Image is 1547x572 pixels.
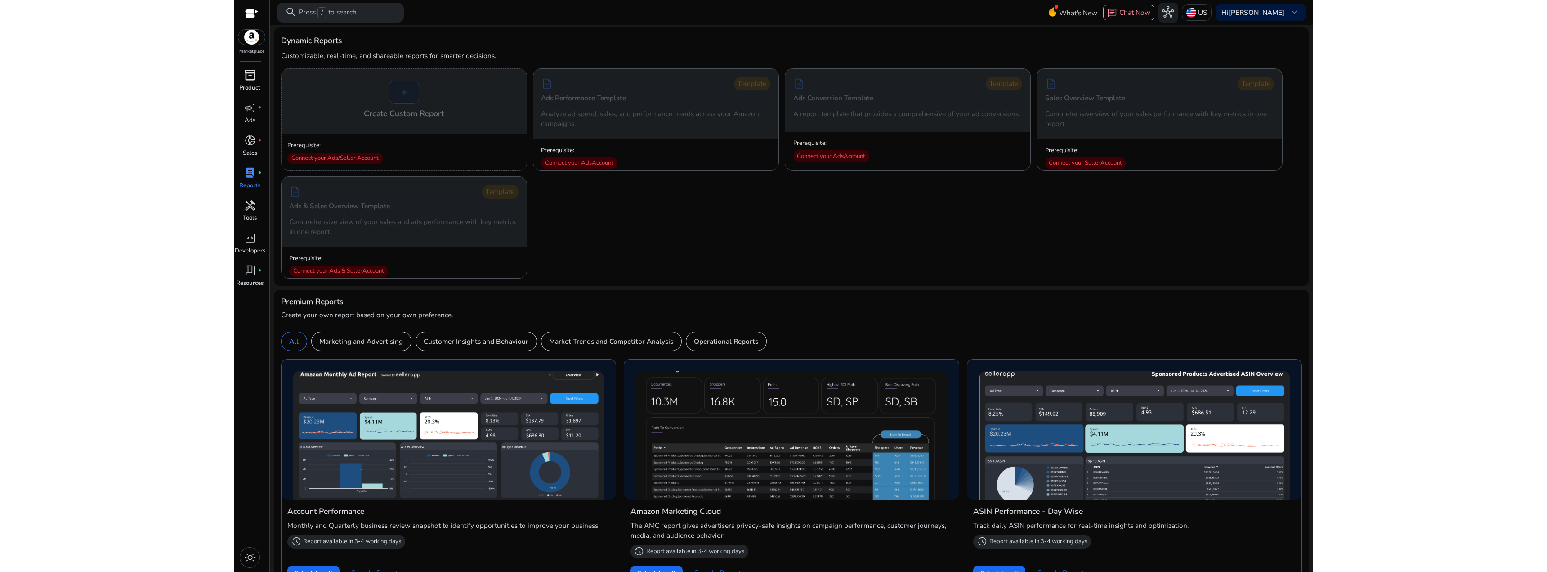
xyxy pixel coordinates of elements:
p: Comprehensive view of your sales and ads performance with key metrics in one report. [289,217,519,237]
p: Prerequisite: [1045,147,1127,155]
div: + [389,81,419,103]
a: lab_profilefiber_manual_recordReports [234,165,266,198]
p: Ads [245,116,255,125]
p: Tools [243,214,257,223]
span: history_2 [977,536,987,546]
p: Prerequisite: [289,255,388,263]
span: handyman [244,200,256,212]
button: hub [1158,3,1178,23]
span: campaign [244,102,256,114]
p: Prerequisite: [287,142,521,150]
span: keyboard_arrow_down [1288,6,1300,18]
div: Template [482,185,519,199]
h5: Ads & Sales Overview Template [289,202,390,210]
p: Analyze ad spend, sales, and performance trends across your Amazon campaigns. [541,109,770,129]
p: Press to search [299,7,357,18]
span: book_4 [244,265,256,276]
p: Report available in 3-4 working days [646,548,744,556]
h5: Ads Conversion Template [793,94,873,102]
span: inventory_2 [244,69,256,81]
p: Market Trends and Competitor Analysis [549,336,673,347]
span: fiber_manual_record [258,171,262,175]
span: What's New [1059,5,1097,21]
span: description [289,186,301,198]
p: Customizable, real-time, and shareable reports for smarter decisions. [281,51,496,61]
p: Prerequisite: [793,140,870,148]
p: The AMC report gives advertisers privacy-safe insights on campaign performance, customer journeys... [630,521,953,540]
span: donut_small [244,135,256,146]
p: Product [239,84,260,93]
p: Report available in 3-4 working days [303,538,401,546]
span: Chat Now [1119,8,1150,17]
a: handymanTools [234,198,266,230]
div: Connect your Ads Account [793,150,870,162]
p: Marketplace [239,48,264,55]
p: Create your own report based on your own preference. [281,310,1302,320]
h3: Dynamic Reports [281,35,342,46]
div: Connect your Ads & Seller Account [289,266,388,277]
span: fiber_manual_record [258,106,262,110]
h4: Amazon Marketing Cloud [630,505,953,517]
p: US [1198,5,1207,20]
div: Connect your Ads/Seller Account [287,153,383,164]
span: description [1045,78,1057,90]
div: Template [986,77,1023,91]
span: light_mode [244,552,256,563]
p: Prerequisite: [541,147,617,155]
span: code_blocks [244,232,256,244]
span: description [541,78,553,90]
p: Sales [243,149,257,158]
button: chatChat Now [1103,5,1154,20]
span: search [285,6,297,18]
p: A report template that provides a comprehensive of your ad conversions. [793,109,1020,119]
h4: Account Performance [287,505,610,517]
p: Track daily ASIN performance for real-time insights and optimization. [973,521,1296,531]
div: Template [734,77,771,91]
h5: Sales Overview Template [1045,94,1125,102]
h4: Premium Reports [281,297,344,306]
span: history_2 [291,536,301,546]
a: campaignfiber_manual_recordAds [234,100,266,132]
p: Report available in 3-4 working days [989,538,1087,546]
b: [PERSON_NAME] [1229,8,1284,17]
span: description [793,78,805,90]
div: Connect your Seller Account [1045,157,1127,169]
p: Customer Insights and Behaviour [424,336,528,347]
p: Marketing and Advertising [319,336,403,347]
p: Reports [239,181,260,190]
span: / [317,7,326,18]
img: us.svg [1186,8,1196,18]
h4: ASIN Performance - Day Wise [973,505,1296,517]
p: Resources [236,279,264,288]
span: fiber_manual_record [258,269,262,273]
a: book_4fiber_manual_recordResources [234,263,266,295]
img: amazon.svg [238,30,265,45]
p: Developers [235,247,265,256]
div: Connect your Ads Account [541,157,617,169]
div: Template [1238,77,1274,91]
p: Hi [1221,9,1284,16]
a: code_blocksDevelopers [234,230,266,263]
a: donut_smallfiber_manual_recordSales [234,133,266,165]
p: Comprehensive view of your sales performance with key metrics in one report. [1045,109,1274,129]
span: history_2 [634,546,644,556]
h4: Create Custom Report [364,108,444,119]
p: All [289,336,299,347]
span: chat [1107,8,1117,18]
p: Operational Reports [694,336,758,347]
span: fiber_manual_record [258,139,262,143]
h5: Ads Performance Template [541,94,626,102]
p: Monthly and Quarterly business review snapshot to identify opportunities to improve your business [287,521,610,531]
a: inventory_2Product [234,68,266,100]
span: lab_profile [244,167,256,179]
span: hub [1162,6,1174,18]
